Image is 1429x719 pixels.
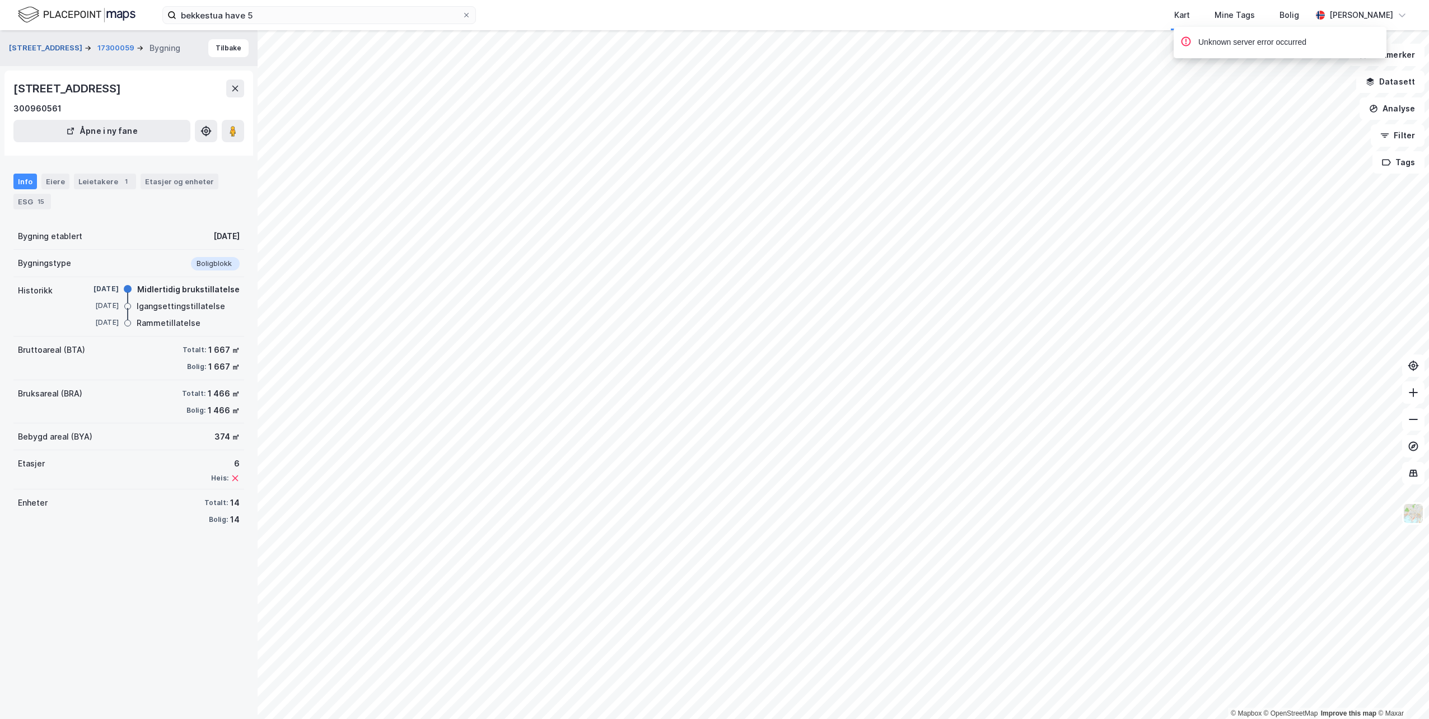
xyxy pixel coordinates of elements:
[9,43,85,54] button: [STREET_ADDRESS]
[208,39,249,57] button: Tilbake
[41,174,69,189] div: Eiere
[208,387,240,400] div: 1 466 ㎡
[208,360,240,373] div: 1 667 ㎡
[1321,709,1376,717] a: Improve this map
[74,284,119,294] div: [DATE]
[13,102,62,115] div: 300960561
[1373,665,1429,719] div: Kontrollprogram for chat
[208,404,240,417] div: 1 466 ㎡
[18,230,82,243] div: Bygning etablert
[213,230,240,243] div: [DATE]
[1231,709,1262,717] a: Mapbox
[13,80,123,97] div: [STREET_ADDRESS]
[18,430,92,443] div: Bebygd areal (BYA)
[74,301,119,311] div: [DATE]
[1264,709,1318,717] a: OpenStreetMap
[137,300,225,313] div: Igangsettingstillatelse
[150,41,180,55] div: Bygning
[1174,8,1190,22] div: Kart
[13,120,190,142] button: Åpne i ny fane
[97,43,137,54] button: 17300059
[18,343,85,357] div: Bruttoareal (BTA)
[1403,503,1424,524] img: Z
[13,194,51,209] div: ESG
[145,176,214,186] div: Etasjer og enheter
[187,362,206,371] div: Bolig:
[1372,151,1425,174] button: Tags
[1329,8,1393,22] div: [PERSON_NAME]
[211,474,228,483] div: Heis:
[176,7,462,24] input: Søk på adresse, matrikkel, gårdeiere, leietakere eller personer
[208,343,240,357] div: 1 667 ㎡
[1279,8,1299,22] div: Bolig
[74,174,136,189] div: Leietakere
[1356,71,1425,93] button: Datasett
[1371,124,1425,147] button: Filter
[74,318,119,328] div: [DATE]
[18,256,71,270] div: Bygningstype
[35,196,46,207] div: 15
[18,387,82,400] div: Bruksareal (BRA)
[1360,97,1425,120] button: Analyse
[230,496,240,510] div: 14
[186,406,206,415] div: Bolig:
[18,496,48,510] div: Enheter
[209,515,228,524] div: Bolig:
[137,283,240,296] div: Midlertidig brukstillatelse
[120,176,132,187] div: 1
[13,174,37,189] div: Info
[18,5,136,25] img: logo.f888ab2527a4732fd821a326f86c7f29.svg
[204,498,228,507] div: Totalt:
[230,513,240,526] div: 14
[1373,665,1429,719] iframe: Chat Widget
[183,346,206,354] div: Totalt:
[182,389,206,398] div: Totalt:
[214,430,240,443] div: 374 ㎡
[137,316,200,330] div: Rammetillatelse
[18,457,45,470] div: Etasjer
[211,457,240,470] div: 6
[18,284,53,297] div: Historikk
[1198,36,1306,49] div: Unknown server error occurred
[1215,8,1255,22] div: Mine Tags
